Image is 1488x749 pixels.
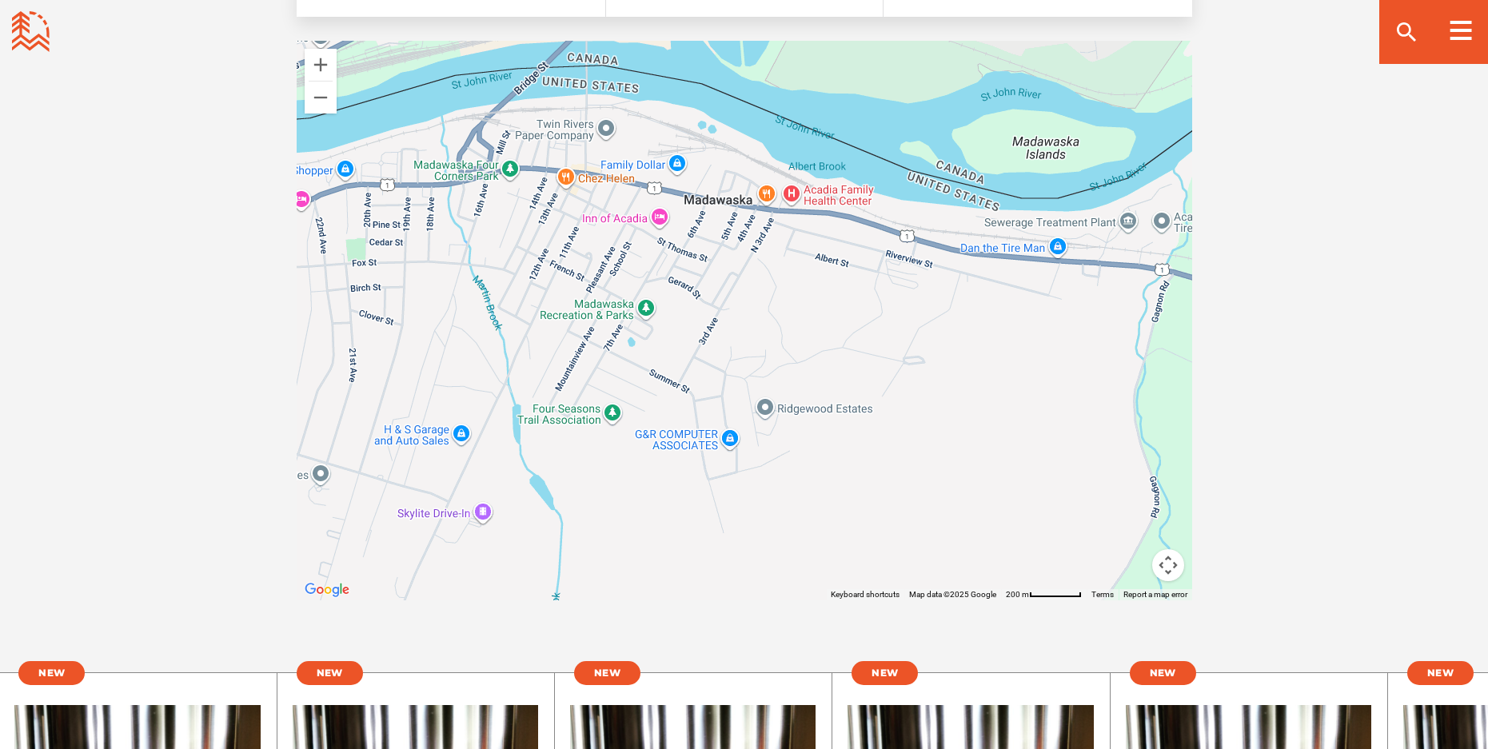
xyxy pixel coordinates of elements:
[301,580,353,600] img: Google
[305,82,337,114] button: Zoom out
[1150,667,1176,679] span: New
[18,661,85,685] a: New
[1006,590,1029,599] span: 200 m
[1407,661,1474,685] a: New
[317,667,343,679] span: New
[594,667,620,679] span: New
[1130,661,1196,685] a: New
[1001,589,1087,600] button: Map Scale: 200 m per 62 pixels
[574,661,640,685] a: New
[38,667,65,679] span: New
[1123,590,1187,599] a: Report a map error
[852,661,918,685] a: New
[301,580,353,600] a: Open this area in Google Maps (opens a new window)
[1152,549,1184,581] button: Map camera controls
[1427,667,1454,679] span: New
[1394,19,1419,45] ion-icon: search
[831,589,900,600] button: Keyboard shortcuts
[872,667,898,679] span: New
[1091,590,1114,599] a: Terms (opens in new tab)
[305,49,337,81] button: Zoom in
[909,590,996,599] span: Map data ©2025 Google
[297,661,363,685] a: New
